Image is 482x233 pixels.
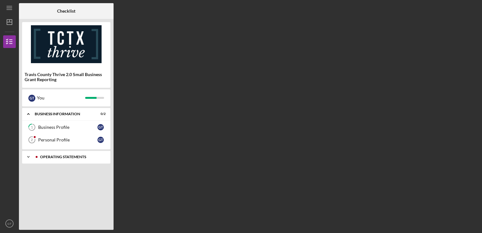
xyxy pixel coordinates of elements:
[31,125,33,129] tspan: 1
[38,137,97,142] div: Personal Profile
[40,155,103,159] div: Operating Statements
[57,9,75,14] b: Checklist
[7,222,11,225] text: GT
[28,95,35,102] div: G T
[25,72,108,82] div: Travis County Thrive 2.0 Small Business Grant Reporting
[37,93,85,103] div: You
[25,121,107,134] a: 1Business ProfileGT
[94,112,106,116] div: 0 / 2
[31,138,33,142] tspan: 2
[3,217,16,230] button: GT
[97,124,104,130] div: G T
[25,134,107,146] a: 2Personal ProfileGT
[35,112,90,116] div: BUSINESS INFORMATION
[22,25,110,63] img: Product logo
[97,137,104,143] div: G T
[38,125,97,130] div: Business Profile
